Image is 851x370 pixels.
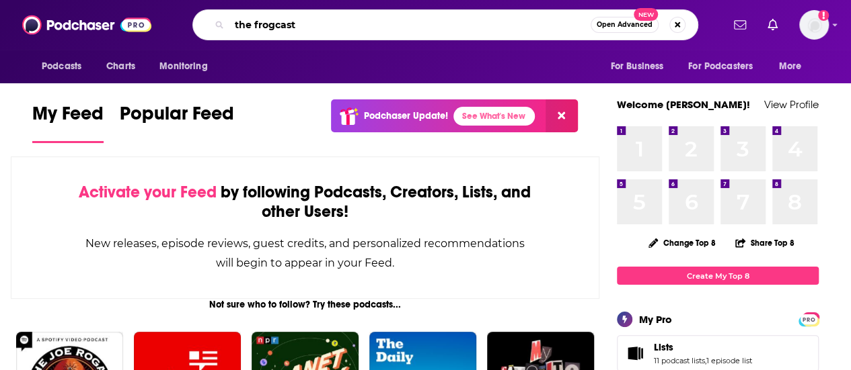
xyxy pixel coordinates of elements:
[639,313,672,326] div: My Pro
[364,110,448,122] p: Podchaser Update!
[79,183,531,222] div: by following Podcasts, Creators, Lists, and other Users!
[735,230,795,256] button: Share Top 8
[617,267,819,285] a: Create My Top 8
[617,98,750,111] a: Welcome [PERSON_NAME]!
[654,356,705,365] a: 11 podcast lists
[799,10,829,40] img: User Profile
[729,13,751,36] a: Show notifications dropdown
[634,8,658,21] span: New
[601,54,680,79] button: open menu
[150,54,225,79] button: open menu
[818,10,829,21] svg: Add a profile image
[622,344,649,363] a: Lists
[591,17,659,33] button: Open AdvancedNew
[79,234,531,273] div: New releases, episode reviews, guest credits, and personalized recommendations will begin to appe...
[688,57,753,76] span: For Podcasters
[705,356,706,365] span: ,
[98,54,143,79] a: Charts
[11,299,599,310] div: Not sure who to follow? Try these podcasts...
[770,54,819,79] button: open menu
[32,102,104,143] a: My Feed
[762,13,783,36] a: Show notifications dropdown
[679,54,772,79] button: open menu
[229,14,591,36] input: Search podcasts, credits, & more...
[192,9,698,40] div: Search podcasts, credits, & more...
[106,57,135,76] span: Charts
[120,102,234,143] a: Popular Feed
[453,107,535,126] a: See What's New
[779,57,802,76] span: More
[799,10,829,40] button: Show profile menu
[597,21,653,28] span: Open Advanced
[654,341,673,353] span: Lists
[706,356,752,365] a: 1 episode list
[610,57,663,76] span: For Business
[764,98,819,111] a: View Profile
[801,314,817,324] a: PRO
[120,102,234,133] span: Popular Feed
[799,10,829,40] span: Logged in as gabrielle.gantz
[159,57,207,76] span: Monitoring
[42,57,81,76] span: Podcasts
[654,341,752,353] a: Lists
[640,234,724,251] button: Change Top 8
[79,182,217,202] span: Activate your Feed
[801,314,817,324] span: PRO
[32,54,99,79] button: open menu
[22,12,151,38] img: Podchaser - Follow, Share and Rate Podcasts
[32,102,104,133] span: My Feed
